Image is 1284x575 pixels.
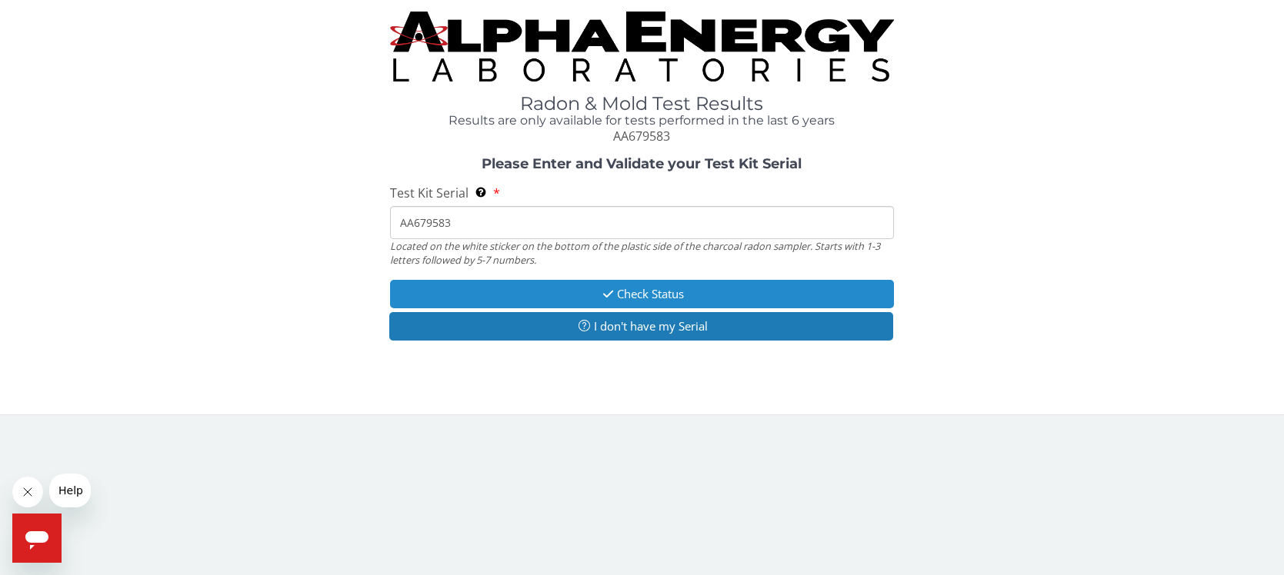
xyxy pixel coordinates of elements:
[613,128,670,145] span: AA679583
[390,114,895,128] h4: Results are only available for tests performed in the last 6 years
[390,12,895,81] img: TightCrop.jpg
[390,94,895,114] h1: Radon & Mold Test Results
[390,280,895,308] button: Check Status
[389,312,894,341] button: I don't have my Serial
[49,474,91,507] iframe: Message from company
[12,477,43,507] iframe: Close message
[390,239,895,268] div: Located on the white sticker on the bottom of the plastic side of the charcoal radon sampler. Sta...
[482,155,802,172] strong: Please Enter and Validate your Test Kit Serial
[390,184,469,201] span: Test Kit Serial
[12,514,62,563] iframe: Button to launch messaging window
